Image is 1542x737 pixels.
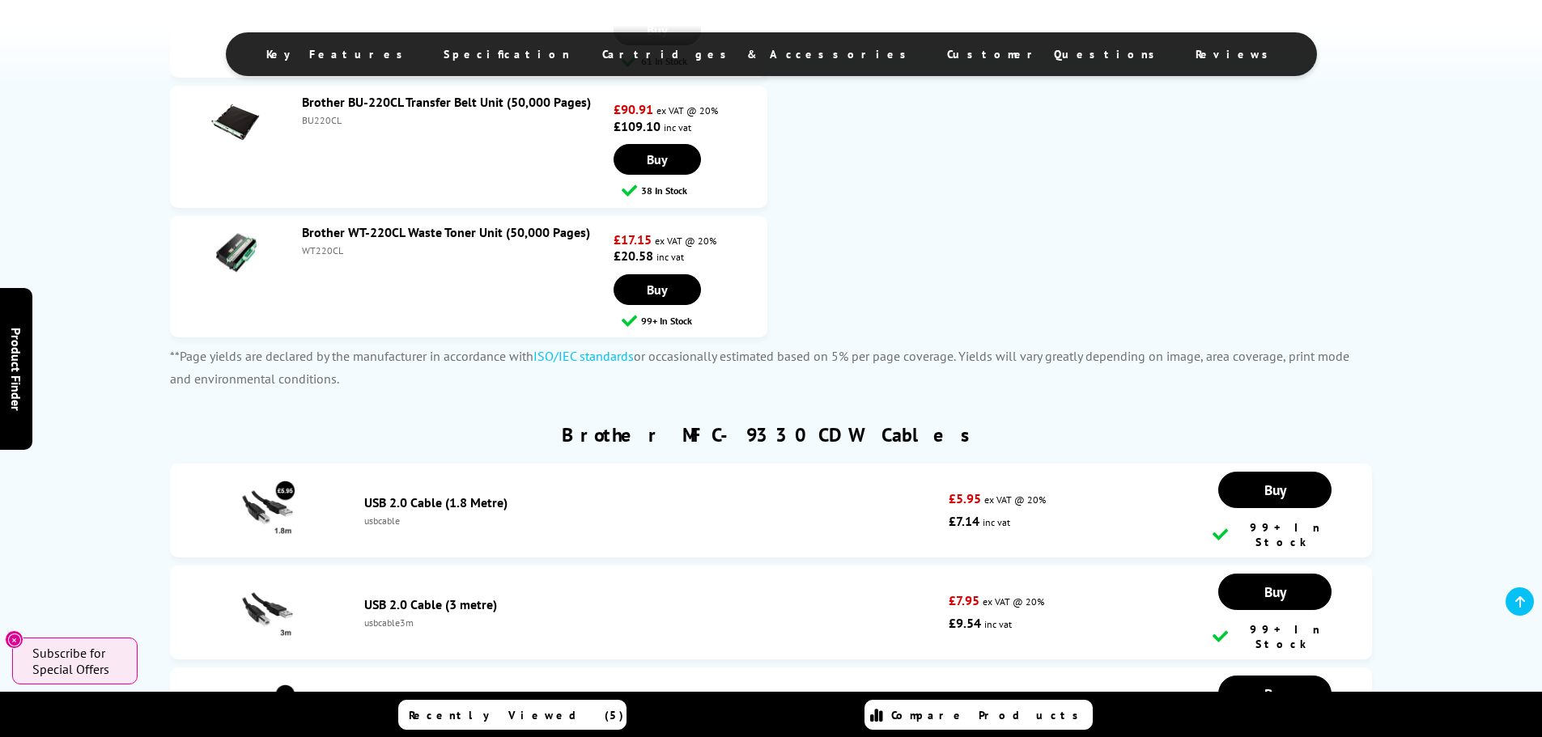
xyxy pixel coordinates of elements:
strong: £17.15 [614,231,652,248]
span: Reviews [1196,47,1277,61]
strong: £5.95 [949,490,981,506]
div: usbcable [364,515,941,527]
a: USB 2.0 Cable (1.8 Metre) [364,494,508,510]
span: Cartridges & Accessories [602,47,915,61]
span: ex VAT @ 20% [655,235,716,247]
a: Brother BU-220CL Transfer Belt Unit (50,000 Pages) [302,94,591,110]
div: 99+ In Stock [1213,622,1337,651]
span: ex VAT @ 20% [983,595,1044,608]
div: usbcable3m [364,616,941,629]
div: 99+ In Stock [1213,520,1337,549]
span: Recently Viewed (5) [409,708,624,722]
strong: £20.58 [614,248,653,264]
span: inc vat [984,618,1012,630]
img: Brother WT-220CL Waste Toner Unit (50,000 Pages) [207,224,264,281]
span: Subscribe for Special Offers [32,645,121,677]
span: inc vat [656,251,684,263]
strong: £109.10 [614,118,661,134]
a: ISO/IEC standards [533,348,634,364]
strong: £7.14 [949,513,979,529]
a: Brother WT-220CL Waste Toner Unit (50,000 Pages) [302,224,590,240]
span: Customer Questions [947,47,1163,61]
span: Compare Products [891,708,1087,722]
span: Buy [1264,582,1286,601]
span: Buy [647,282,668,298]
h2: Brother MFC-9330CDW Cables [562,422,980,447]
span: ex VAT @ 20% [984,493,1046,506]
strong: £7.95 [949,592,979,608]
strong: £90.91 [614,101,653,117]
span: inc vat [664,121,691,133]
img: USB 2.0 Cable (1.8 Metre) [239,481,295,537]
div: 99+ In Stock [622,313,767,328]
a: Compare Products [864,700,1093,730]
p: **Page yields are declared by the manufacturer in accordance with or occasionally estimated based... [170,345,1373,389]
img: Brother BU-220CL Transfer Belt Unit (50,000 Pages) [207,94,264,150]
span: Product Finder [8,327,24,410]
div: WT220CL [302,244,610,256]
span: inc vat [983,516,1010,528]
img: USB 2.0 Cable (3 metre) [239,582,295,639]
span: Buy [647,151,668,167]
span: ex VAT @ 20% [656,104,718,116]
a: Recently Viewed (5) [398,700,627,730]
div: BU220CL [302,114,610,126]
button: Close [5,630,23,649]
span: Buy [1264,684,1286,703]
strong: £9.54 [949,615,981,631]
span: Specification [444,47,570,61]
div: 38 In Stock [622,183,767,198]
span: Key Features [266,47,411,61]
span: Buy [1264,481,1286,499]
a: USB 2.0 Cable (3 metre) [364,596,497,612]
